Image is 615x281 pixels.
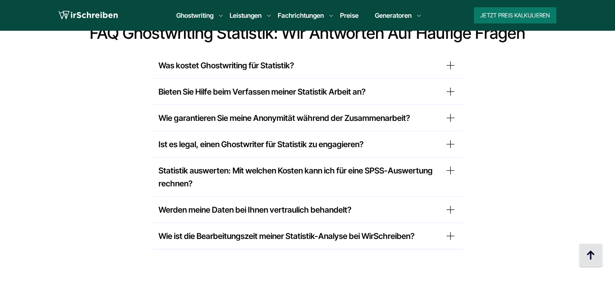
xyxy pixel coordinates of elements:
[159,112,457,125] summary: Wie garantieren Sie meine Anonymität während der Zusammenarbeit?
[278,11,324,20] a: Fachrichtungen
[59,9,118,21] img: logo wirschreiben
[579,243,603,268] img: button top
[159,59,457,72] summary: Was kostet Ghostwriting für Statistik?
[474,7,556,23] button: Jetzt Preis kalkulieren
[74,23,541,43] h2: FAQ Ghostwriting Statistik: Wir antworten auf häufige Fragen
[375,11,412,20] a: Generatoren
[159,85,457,98] summary: Bieten Sie Hilfe beim Verfassen meiner Statistik Arbeit an?
[159,230,457,243] summary: Wie ist die Bearbeitungszeit meiner Statistik-Analyse bei WirSchreiben?
[230,11,262,20] a: Leistungen
[159,164,457,190] summary: Statistik auswerten: Mit welchen Kosten kann ich für eine SPSS-Auswertung rechnen?
[176,11,213,20] a: Ghostwriting
[340,11,359,19] a: Preise
[159,203,457,216] summary: Werden meine Daten bei Ihnen vertraulich behandelt?
[159,138,457,151] summary: Ist es legal, einen Ghostwriter für Statistik zu engagieren?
